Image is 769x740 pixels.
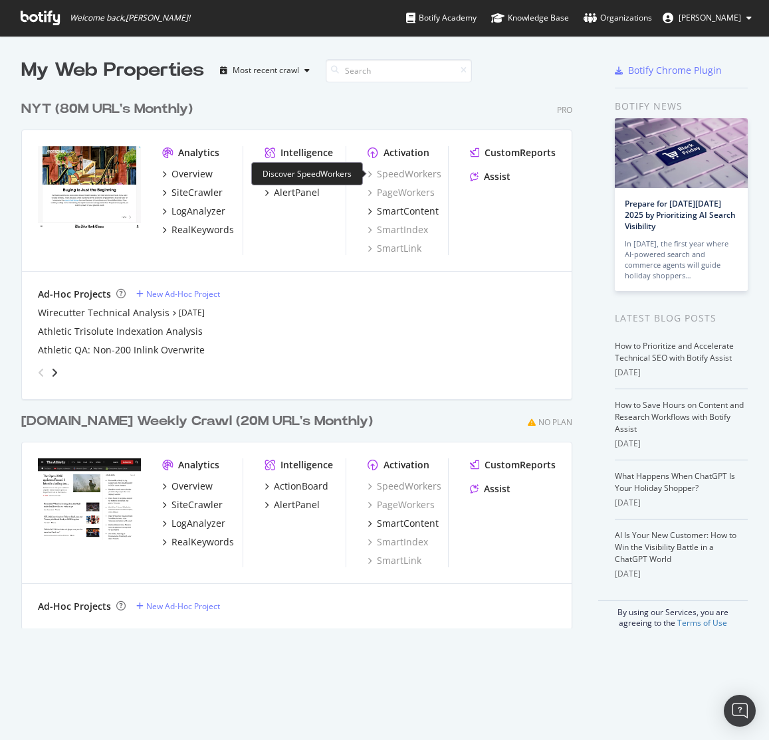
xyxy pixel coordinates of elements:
[598,600,748,628] div: By using our Services, you are agreeing to the
[679,12,741,23] span: Lis Guirguis
[162,167,213,181] a: Overview
[38,288,111,301] div: Ad-Hoc Projects
[615,399,744,434] a: How to Save Hours on Content and Research Workflows with Botify Assist
[171,535,234,549] div: RealKeywords
[615,470,735,494] a: What Happens When ChatGPT Is Your Holiday Shopper?
[652,7,762,29] button: [PERSON_NAME]
[38,343,205,357] a: Athletic QA: Non-200 Inlink Overwrite
[162,480,213,493] a: Overview
[136,601,220,612] a: New Ad-Hoc Project
[485,458,556,472] div: CustomReports
[584,11,652,25] div: Organizations
[377,517,439,530] div: SmartContent
[485,146,556,159] div: CustomReports
[368,242,421,255] a: SmartLink
[470,170,510,183] a: Assist
[368,554,421,567] a: SmartLink
[171,480,213,493] div: Overview
[368,480,441,493] div: SpeedWorkers
[265,480,328,493] a: ActionBoard
[162,205,225,218] a: LogAnalyzer
[615,64,722,77] a: Botify Chrome Plugin
[21,412,373,431] div: [DOMAIN_NAME] Weekly Crawl (20M URL's Monthly)
[136,288,220,300] a: New Ad-Hoc Project
[368,517,439,530] a: SmartContent
[21,100,198,119] a: NYT (80M URL's Monthly)
[377,205,439,218] div: SmartContent
[178,458,219,472] div: Analytics
[628,64,722,77] div: Botify Chrome Plugin
[384,146,429,159] div: Activation
[251,162,363,185] div: Discover SpeedWorkers
[615,118,748,188] img: Prepare for Black Friday 2025 by Prioritizing AI Search Visibility
[724,695,756,727] div: Open Intercom Messenger
[162,535,234,549] a: RealKeywords
[171,517,225,530] div: LogAnalyzer
[470,458,556,472] a: CustomReports
[70,13,190,23] span: Welcome back, [PERSON_NAME] !
[368,223,428,236] a: SmartIndex
[21,100,193,119] div: NYT (80M URL's Monthly)
[368,205,439,218] a: SmartContent
[484,170,510,183] div: Assist
[615,340,734,363] a: How to Prioritize and Accelerate Technical SEO with Botify Assist
[368,535,428,549] a: SmartIndex
[280,458,333,472] div: Intelligence
[677,617,727,628] a: Terms of Use
[625,238,738,281] div: In [DATE], the first year where AI-powered search and commerce agents will guide holiday shoppers…
[265,498,320,511] a: AlertPanel
[615,99,748,114] div: Botify news
[326,59,472,82] input: Search
[615,497,748,509] div: [DATE]
[274,186,320,199] div: AlertPanel
[171,186,223,199] div: SiteCrawler
[368,186,435,199] a: PageWorkers
[265,186,320,199] a: AlertPanel
[233,66,299,74] div: Most recent crawl
[538,416,572,428] div: No Plan
[406,11,477,25] div: Botify Academy
[21,412,378,431] a: [DOMAIN_NAME] Weekly Crawl (20M URL's Monthly)
[21,57,204,84] div: My Web Properties
[625,198,736,232] a: Prepare for [DATE][DATE] 2025 by Prioritizing AI Search Visibility
[368,167,441,181] a: SpeedWorkers
[368,498,435,511] a: PageWorkers
[615,367,748,379] div: [DATE]
[171,167,213,181] div: Overview
[33,362,50,383] div: angle-left
[171,498,223,511] div: SiteCrawler
[38,146,141,229] img: nytimes.com
[38,458,141,541] img: theathletic.com
[615,311,748,325] div: Latest Blog Posts
[171,205,225,218] div: LogAnalyzer
[162,498,223,511] a: SiteCrawler
[38,306,169,320] a: Wirecutter Technical Analysis
[162,186,223,199] a: SiteCrawler
[21,84,583,628] div: grid
[162,517,225,530] a: LogAnalyzer
[557,104,572,116] div: Pro
[178,146,219,159] div: Analytics
[50,366,59,379] div: angle-right
[484,482,510,496] div: Assist
[491,11,569,25] div: Knowledge Base
[615,438,748,450] div: [DATE]
[615,529,736,565] a: AI Is Your New Customer: How to Win the Visibility Battle in a ChatGPT World
[38,325,203,338] a: Athletic Trisolute Indexation Analysis
[215,60,315,81] button: Most recent crawl
[179,307,205,318] a: [DATE]
[384,458,429,472] div: Activation
[470,482,510,496] a: Assist
[274,480,328,493] div: ActionBoard
[274,498,320,511] div: AlertPanel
